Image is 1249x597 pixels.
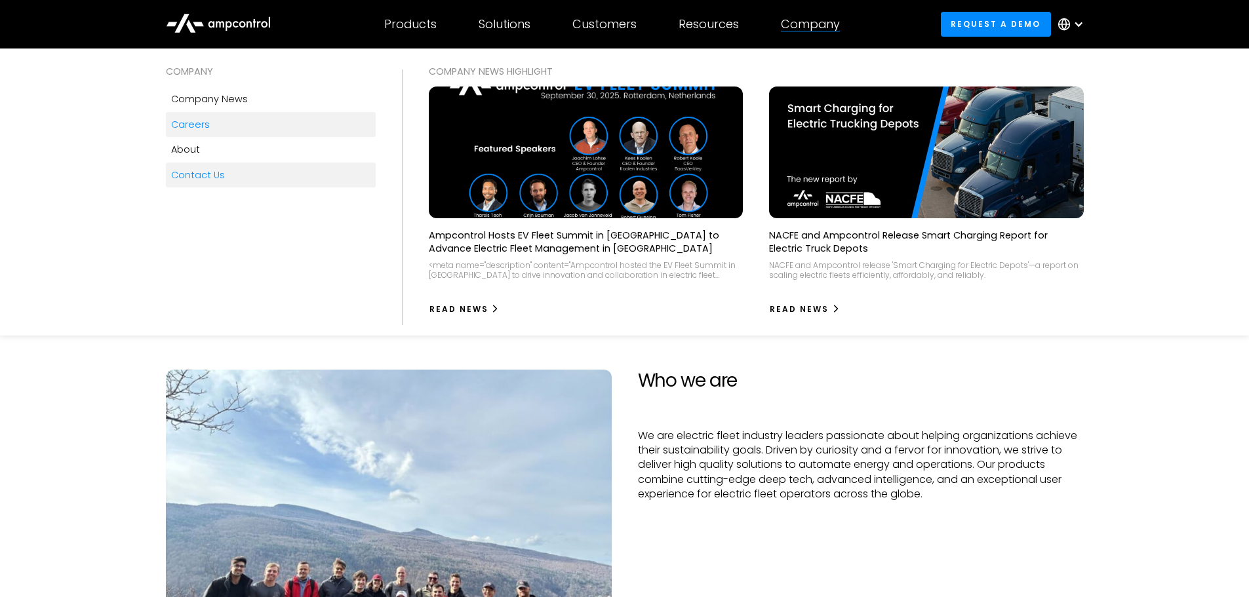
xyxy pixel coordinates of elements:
a: Read News [429,299,500,320]
div: Resources [679,17,739,31]
div: NACFE and Ampcontrol release 'Smart Charging for Electric Depots'—a report on scaling electric fl... [769,260,1084,280]
div: Products [384,17,437,31]
div: Careers [171,117,210,132]
a: Read News [769,299,841,320]
p: Ampcontrol Hosts EV Fleet Summit in [GEOGRAPHIC_DATA] to Advance Electric Fleet Management in [GE... [429,229,743,255]
div: Contact Us [171,168,225,182]
div: Read News [770,303,829,315]
div: Company news [171,92,248,106]
div: Solutions [479,17,530,31]
a: Request a demo [941,12,1051,36]
p: We are electric fleet industry leaders passionate about helping organizations achieve their susta... [638,429,1084,502]
div: Read News [429,303,488,315]
p: NACFE and Ampcontrol Release Smart Charging Report for Electric Truck Depots [769,229,1084,255]
div: Company [781,17,840,31]
div: Customers [572,17,637,31]
div: COMPANY [166,64,376,79]
a: Company news [166,87,376,111]
a: About [166,137,376,162]
a: Contact Us [166,163,376,187]
div: <meta name="description" content="Ampcontrol hosted the EV Fleet Summit in [GEOGRAPHIC_DATA] to d... [429,260,743,280]
div: About [171,142,200,157]
div: COMPANY NEWS Highlight [429,64,1084,79]
h2: Who we are [638,370,1084,392]
a: Careers [166,112,376,137]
